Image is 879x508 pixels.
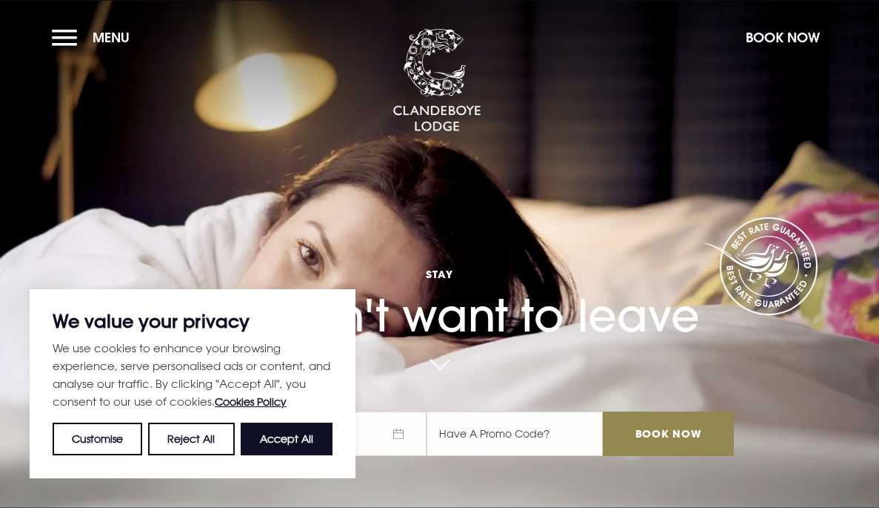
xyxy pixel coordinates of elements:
span: Check Out [286,412,427,456]
div: We value your privacy [30,289,355,478]
a: Cookies Policy [215,395,287,408]
input: Have A Promo Code? [427,412,603,456]
span: Stay [145,267,733,281]
button: Reject All [148,423,234,455]
h1: You won't want to leave [145,234,733,342]
button: Accept All [241,423,332,455]
button: Customise [53,423,142,455]
button: Menu [52,22,137,53]
p: We value your privacy [53,312,332,330]
input: Book Now [603,412,733,456]
button: Book Now [738,22,827,53]
span: Menu [93,29,130,46]
img: Clandeboye Lodge [392,29,481,133]
p: We use cookies to enhance your browsing experience, serve personalised ads or content, and analys... [53,339,332,411]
